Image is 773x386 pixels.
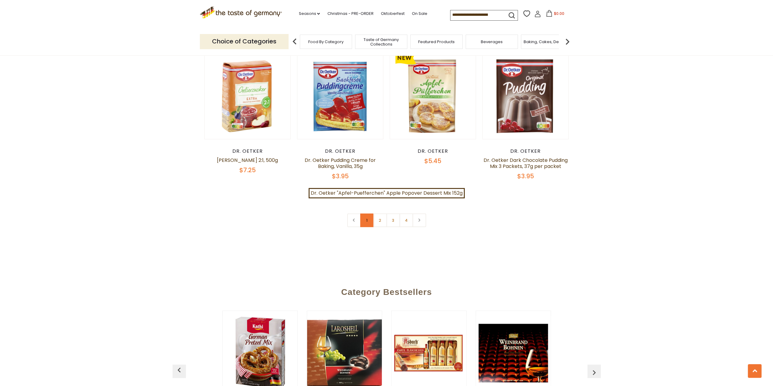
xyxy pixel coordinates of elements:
[176,278,598,303] div: Category Bestsellers
[299,10,320,17] a: Seasons
[424,157,441,165] span: $5.45
[481,39,503,44] a: Beverages
[390,148,476,154] div: Dr. Oetker
[482,148,569,154] div: Dr. Oetker
[418,39,455,44] a: Featured Products
[554,11,564,16] span: $0.00
[308,39,344,44] a: Food By Category
[327,10,373,17] a: Christmas - PRE-ORDER
[386,213,400,227] a: 3
[239,166,256,174] span: $7.25
[399,213,413,227] a: 4
[297,148,384,154] div: Dr. Oetker
[561,36,573,48] img: next arrow
[412,10,427,17] a: On Sale
[373,213,387,227] a: 2
[517,172,534,180] span: $3.95
[360,213,374,227] a: 1
[200,34,289,49] p: Choice of Categories
[484,157,568,170] a: Dr. Oetker Dark Chocolate Pudding Mix 3 Packets, 37g per packet
[289,36,301,48] img: previous arrow
[205,53,291,139] img: Dr. Oetker Gelierzucker 2:1, 500g
[309,188,465,198] a: Dr. Oetker "Apfel-Puefferchen" Apple Popover Dessert Mix 152g
[589,368,599,377] img: previous arrow
[217,157,278,164] a: [PERSON_NAME] 2:1, 500g
[542,10,568,19] button: $0.00
[381,10,404,17] a: Oktoberfest
[483,53,569,139] img: Dr. Oetker Dark Chocolate Pudding Mix 3 Packets, 37g per packet
[204,148,291,154] div: Dr. Oetker
[524,39,571,44] a: Baking, Cakes, Desserts
[332,172,348,180] span: $3.95
[174,365,184,375] img: previous arrow
[390,53,476,139] img: Dr. Oetker "Apfel-Puefferchen" Apple Popover Dessert Mix 152g
[305,157,376,170] a: Dr. Oetker Pudding Creme for Baking, Vanilla, 35g
[297,53,383,139] img: Dr. Oetker Pudding Creme for Baking, Vanilla, 35g
[357,37,405,46] a: Taste of Germany Collections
